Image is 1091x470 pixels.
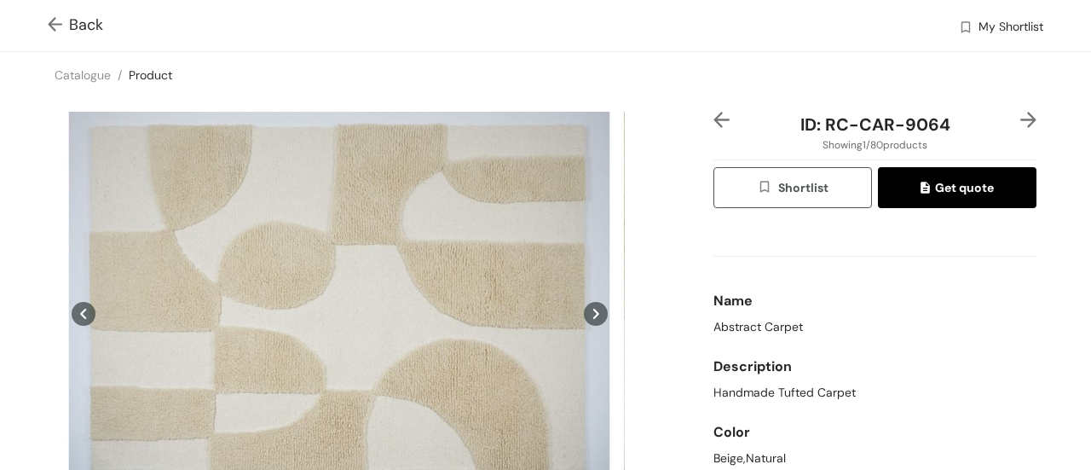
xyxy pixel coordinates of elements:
button: wishlistShortlist [713,167,872,208]
div: Color [713,415,1036,450]
span: / [118,67,122,83]
button: quoteGet quote [878,167,1036,208]
span: Showing 1 / 80 products [823,137,927,153]
img: Go back [48,17,69,35]
div: Beige,Natural [713,450,1036,467]
img: wishlist [757,179,777,198]
div: Description [713,350,1036,384]
span: Back [48,14,103,37]
a: Catalogue [55,67,111,83]
img: quote [921,182,935,197]
img: left [713,112,730,128]
a: Product [129,67,172,83]
div: Name [713,284,1036,318]
img: wishlist [958,20,973,38]
div: Abstract Carpet [713,318,1036,336]
span: My Shortlist [978,18,1043,38]
span: Shortlist [757,178,828,198]
span: Handmade Tufted Carpet [713,384,856,402]
span: Get quote [921,178,994,197]
span: ID: RC-CAR-9064 [800,113,950,136]
img: right [1020,112,1036,128]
